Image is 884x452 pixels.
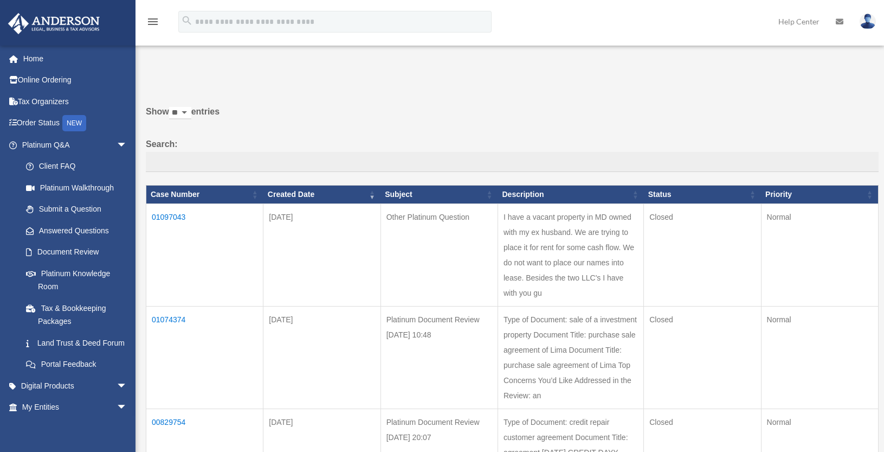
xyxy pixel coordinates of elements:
td: Normal [761,204,878,307]
th: Subject: activate to sort column ascending [380,186,498,204]
a: Document Review [15,241,138,263]
img: User Pic [860,14,876,29]
a: Portal Feedback [15,354,138,375]
th: Description: activate to sort column ascending [498,186,643,204]
td: Closed [644,204,761,307]
a: Digital Productsarrow_drop_down [8,375,144,397]
span: arrow_drop_down [117,375,138,397]
td: 01097043 [146,204,263,307]
td: [DATE] [263,204,380,307]
a: Platinum Q&Aarrow_drop_down [8,134,138,156]
th: Case Number: activate to sort column ascending [146,186,263,204]
td: Type of Document: sale of a investment property Document Title: purchase sale agreement of Lima D... [498,307,643,409]
span: arrow_drop_down [117,397,138,419]
img: Anderson Advisors Platinum Portal [5,13,103,34]
div: NEW [62,115,86,131]
th: Priority: activate to sort column ascending [761,186,878,204]
select: Showentries [169,107,191,119]
a: Platinum Knowledge Room [15,263,138,297]
td: Closed [644,307,761,409]
td: Other Platinum Question [380,204,498,307]
td: Platinum Document Review [DATE] 10:48 [380,307,498,409]
span: arrow_drop_down [117,134,138,156]
a: Land Trust & Deed Forum [15,332,138,354]
a: Tax & Bookkeeping Packages [15,297,138,332]
a: Submit a Question [15,199,138,220]
th: Status: activate to sort column ascending [644,186,761,204]
th: Created Date: activate to sort column ascending [263,186,380,204]
a: Client FAQ [15,156,138,177]
td: Normal [761,307,878,409]
label: Show entries [146,104,879,130]
a: My Entitiesarrow_drop_down [8,397,144,418]
i: search [181,15,193,27]
td: [DATE] [263,307,380,409]
a: Tax Organizers [8,91,144,112]
a: Platinum Walkthrough [15,177,138,199]
label: Search: [146,137,879,173]
a: menu [146,19,159,28]
i: menu [146,15,159,28]
td: 01074374 [146,307,263,409]
td: I have a vacant property in MD owned with my ex husband. We are trying to place it for rent for s... [498,204,643,307]
a: Online Ordering [8,69,144,91]
input: Search: [146,152,879,173]
a: Answered Questions [15,220,133,241]
a: Home [8,48,144,69]
a: Order StatusNEW [8,112,144,135]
